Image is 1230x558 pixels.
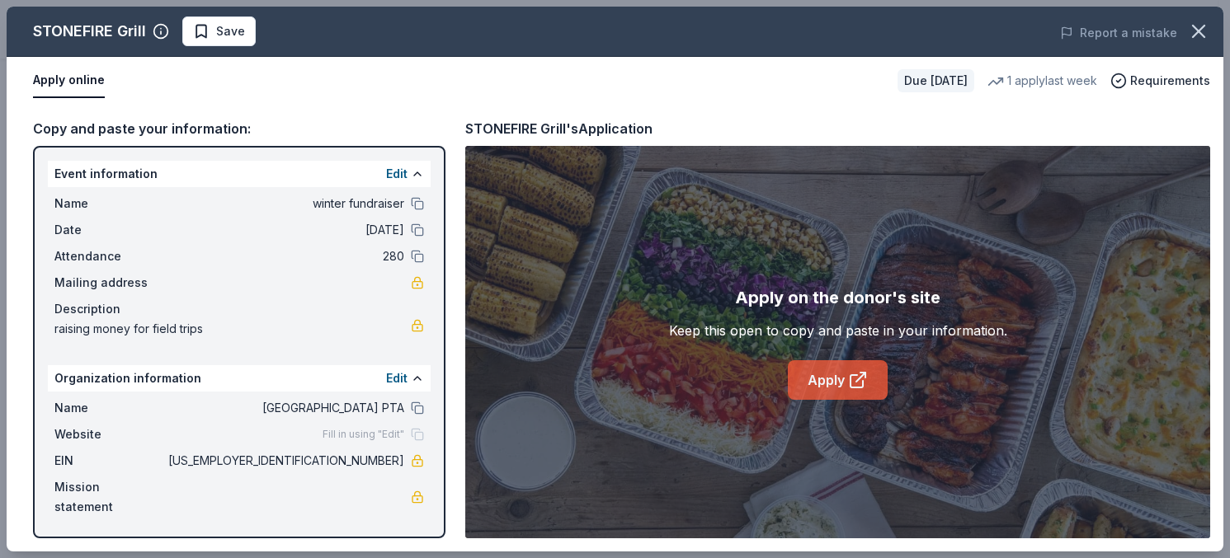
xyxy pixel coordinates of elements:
span: Website [54,424,165,444]
span: [GEOGRAPHIC_DATA] PTA [165,398,404,418]
span: EIN [54,451,165,471]
span: [DATE] [165,220,404,240]
button: Edit [386,368,408,388]
button: Report a mistake [1060,23,1177,43]
div: Copy and paste your information: [33,118,445,139]
span: Mission statement [54,477,165,517]
div: Keep this open to copy and paste in your information. [669,321,1007,340]
span: Save [216,21,245,41]
div: Description [54,299,424,319]
span: Mailing address [54,273,165,293]
span: [US_EMPLOYER_IDENTIFICATION_NUMBER] [165,451,404,471]
span: Date [54,220,165,240]
div: Event information [48,161,431,187]
div: Organization information [48,365,431,392]
button: Apply online [33,63,105,98]
button: Save [182,16,256,46]
button: Requirements [1110,71,1210,91]
span: Fill in using "Edit" [323,428,404,441]
div: STONEFIRE Grill [33,18,146,45]
a: Apply [788,360,888,400]
span: raising money for field trips [54,319,411,339]
span: Name [54,194,165,213]
span: 280 [165,246,404,266]
span: Attendance [54,246,165,266]
div: 1 apply last week [987,71,1097,91]
button: Edit [386,164,408,184]
span: Requirements [1130,71,1210,91]
span: winter fundraiser [165,194,404,213]
div: Due [DATE] [898,69,974,92]
div: Apply on the donor's site [735,284,940,311]
div: STONEFIRE Grill's Application [465,118,653,139]
span: Name [54,398,165,418]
